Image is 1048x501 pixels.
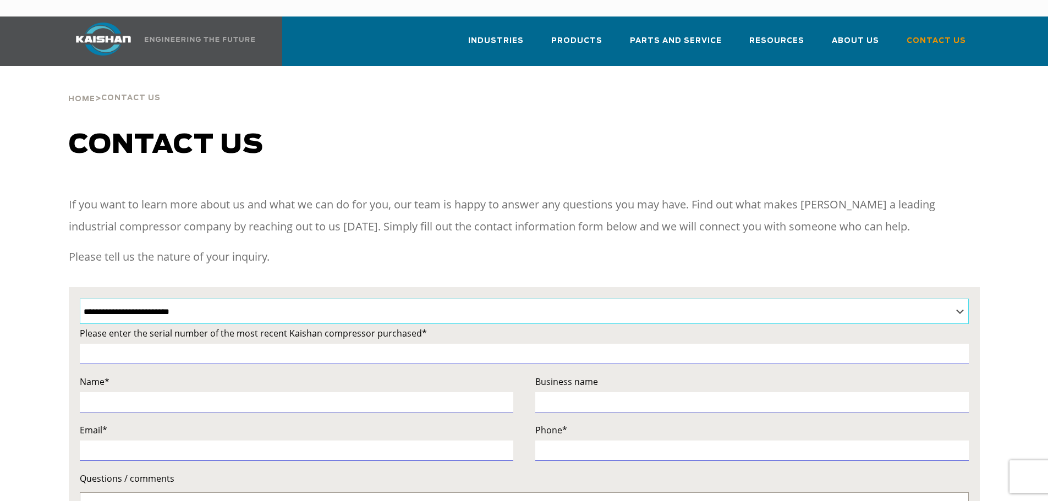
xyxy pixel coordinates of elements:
[62,16,257,66] a: Kaishan USA
[749,35,804,47] span: Resources
[535,374,969,389] label: Business name
[80,374,513,389] label: Name*
[69,246,980,268] p: Please tell us the nature of your inquiry.
[68,93,95,103] a: Home
[69,194,980,238] p: If you want to learn more about us and what we can do for you, our team is happy to answer any qu...
[80,326,969,341] label: Please enter the serial number of the most recent Kaishan compressor purchased*
[535,422,969,438] label: Phone*
[630,26,722,64] a: Parts and Service
[551,35,602,47] span: Products
[101,95,161,102] span: Contact Us
[68,66,161,108] div: >
[145,37,255,42] img: Engineering the future
[468,35,524,47] span: Industries
[62,23,145,56] img: kaishan logo
[468,26,524,64] a: Industries
[907,35,966,47] span: Contact Us
[749,26,804,64] a: Resources
[68,96,95,103] span: Home
[907,26,966,64] a: Contact Us
[630,35,722,47] span: Parts and Service
[832,35,879,47] span: About Us
[551,26,602,64] a: Products
[832,26,879,64] a: About Us
[69,132,264,158] span: Contact us
[80,422,513,438] label: Email*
